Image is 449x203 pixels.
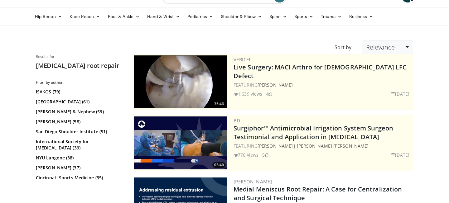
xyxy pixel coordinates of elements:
[36,155,122,161] a: NYU Langone (38)
[266,91,272,97] li: 4
[391,152,409,158] li: [DATE]
[266,10,290,23] a: Spine
[234,56,252,63] a: Vericel
[31,10,66,23] a: Hip Recon
[366,43,395,51] span: Relevance
[36,129,122,135] a: San Diego Shoulder Institute (51)
[36,139,122,151] a: International Society for [MEDICAL_DATA] (39)
[212,162,226,168] span: 03:40
[391,91,409,97] li: [DATE]
[234,152,258,158] li: 776 views
[143,10,184,23] a: Hand & Wrist
[258,143,369,149] a: [PERSON_NAME] J [PERSON_NAME] [PERSON_NAME]
[66,10,104,23] a: Knee Recon
[234,124,393,141] a: Surgiphor™ Antimicrobial Irrigation System Surgeon Testimonial and Application in [MEDICAL_DATA]
[345,10,377,23] a: Business
[212,101,226,107] span: 35:46
[36,89,122,95] a: ISAKOS (79)
[317,10,345,23] a: Trauma
[217,10,266,23] a: Shoulder & Elbow
[234,143,412,149] div: FEATURING
[184,10,217,23] a: Pediatrics
[330,40,357,54] div: Sort by:
[291,10,317,23] a: Sports
[362,40,413,54] a: Relevance
[234,91,262,97] li: 1,639 views
[36,175,122,181] a: Cincinnati Sports Medicine (35)
[36,62,123,70] h2: [MEDICAL_DATA] root repair
[36,80,123,85] h3: Filter by author:
[262,152,268,158] li: 5
[234,63,407,80] a: Live Surgery: MACI Arthro for [DEMOGRAPHIC_DATA] LFC Defect
[134,116,227,169] img: 70422da6-974a-44ac-bf9d-78c82a89d891.300x170_q85_crop-smart_upscale.jpg
[234,178,272,185] a: [PERSON_NAME]
[36,54,123,59] p: Results for:
[234,117,240,124] a: BD
[36,99,122,105] a: [GEOGRAPHIC_DATA] (61)
[234,82,412,88] div: FEATURING
[36,165,122,171] a: [PERSON_NAME] (37)
[36,109,122,115] a: [PERSON_NAME] & Nephew (59)
[36,119,122,125] a: [PERSON_NAME] (58)
[258,82,293,88] a: [PERSON_NAME]
[104,10,144,23] a: Foot & Ankle
[134,55,227,108] img: eb023345-1e2d-4374-a840-ddbc99f8c97c.300x170_q85_crop-smart_upscale.jpg
[134,116,227,169] a: 03:40
[134,55,227,108] a: 35:46
[234,185,402,202] a: Medial Meniscus Root Repair: A Case for Centralization and Surgical Technique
